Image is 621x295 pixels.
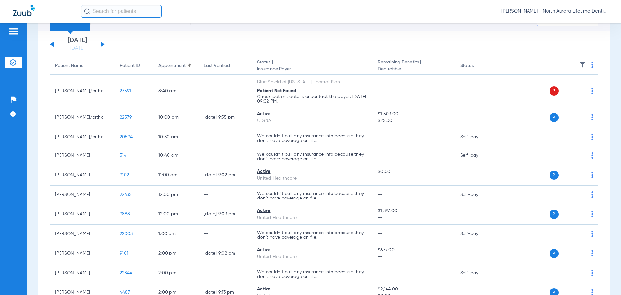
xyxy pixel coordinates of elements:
[455,204,499,225] td: --
[455,107,499,128] td: --
[378,192,383,197] span: --
[199,146,252,165] td: --
[257,134,367,143] p: We couldn’t pull any insurance info because they don’t have coverage on file.
[378,168,450,175] span: $0.00
[257,111,367,118] div: Active
[455,57,499,75] th: Status
[120,173,129,177] span: 9102
[378,247,450,254] span: $677.00
[120,212,130,216] span: 9888
[373,57,455,75] th: Remaining Benefits |
[378,111,450,118] span: $1,503.00
[153,204,199,225] td: 12:00 PM
[120,153,126,158] span: 314
[120,251,128,255] span: 9101
[120,232,133,236] span: 22003
[199,165,252,186] td: [DATE] 9:02 PM
[257,118,367,124] div: CIGNA
[257,191,367,200] p: We couldn’t pull any insurance info because they don’t have coverage on file.
[378,271,383,275] span: --
[199,107,252,128] td: [DATE] 9:35 PM
[257,79,367,85] div: Blue Shield of [US_STATE] Federal Plan
[158,62,193,69] div: Appointment
[591,134,593,140] img: group-dot-blue.svg
[58,45,97,51] a: [DATE]
[591,114,593,120] img: group-dot-blue.svg
[257,168,367,175] div: Active
[153,165,199,186] td: 11:00 AM
[50,243,114,264] td: [PERSON_NAME]
[455,186,499,204] td: Self-pay
[120,135,133,139] span: 20594
[591,250,593,256] img: group-dot-blue.svg
[13,5,35,16] img: Zuub Logo
[257,66,367,73] span: Insurance Payer
[50,204,114,225] td: [PERSON_NAME]
[378,232,383,236] span: --
[153,107,199,128] td: 10:00 AM
[257,231,367,240] p: We couldn’t pull any insurance info because they don’t have coverage on file.
[579,62,586,68] img: filter.svg
[204,62,247,69] div: Last Verified
[550,86,559,96] span: P
[199,128,252,146] td: --
[257,247,367,254] div: Active
[257,208,367,214] div: Active
[378,135,383,139] span: --
[550,113,559,122] span: P
[158,62,186,69] div: Appointment
[257,89,296,93] span: Patient Not Found
[55,62,83,69] div: Patient Name
[120,290,130,295] span: 4487
[550,171,559,180] span: P
[50,165,114,186] td: [PERSON_NAME]
[81,5,162,18] input: Search for patients
[50,225,114,243] td: [PERSON_NAME]
[378,208,450,214] span: $1,397.00
[378,175,450,182] span: --
[120,89,131,93] span: 23591
[120,271,132,275] span: 22844
[199,243,252,264] td: [DATE] 9:02 PM
[455,128,499,146] td: Self-pay
[378,89,383,93] span: --
[591,191,593,198] img: group-dot-blue.svg
[58,37,97,51] li: [DATE]
[455,264,499,282] td: Self-pay
[199,75,252,107] td: --
[257,270,367,279] p: We couldn’t pull any insurance info because they don’t have coverage on file.
[199,186,252,204] td: --
[257,254,367,260] div: United Healthcare
[50,107,114,128] td: [PERSON_NAME]/ortho
[204,62,230,69] div: Last Verified
[257,175,367,182] div: United Healthcare
[50,128,114,146] td: [PERSON_NAME]/ortho
[50,146,114,165] td: [PERSON_NAME]
[591,270,593,276] img: group-dot-blue.svg
[455,225,499,243] td: Self-pay
[252,57,373,75] th: Status |
[50,186,114,204] td: [PERSON_NAME]
[501,8,608,15] span: [PERSON_NAME] - North Aurora Lifetime Dentistry
[455,146,499,165] td: Self-pay
[153,243,199,264] td: 2:00 PM
[153,186,199,204] td: 12:00 PM
[591,231,593,237] img: group-dot-blue.svg
[591,172,593,178] img: group-dot-blue.svg
[153,128,199,146] td: 10:30 AM
[153,75,199,107] td: 8:40 AM
[257,95,367,104] p: Check patient details or contact the payer. [DATE] 09:02 PM.
[199,204,252,225] td: [DATE] 9:03 PM
[257,152,367,161] p: We couldn’t pull any insurance info because they don’t have coverage on file.
[550,210,559,219] span: P
[378,254,450,260] span: --
[591,152,593,159] img: group-dot-blue.svg
[8,28,19,35] img: hamburger-icon
[120,115,132,119] span: 22579
[153,264,199,282] td: 2:00 PM
[50,264,114,282] td: [PERSON_NAME]
[120,192,132,197] span: 22635
[120,62,140,69] div: Patient ID
[84,8,90,14] img: Search Icon
[378,214,450,221] span: --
